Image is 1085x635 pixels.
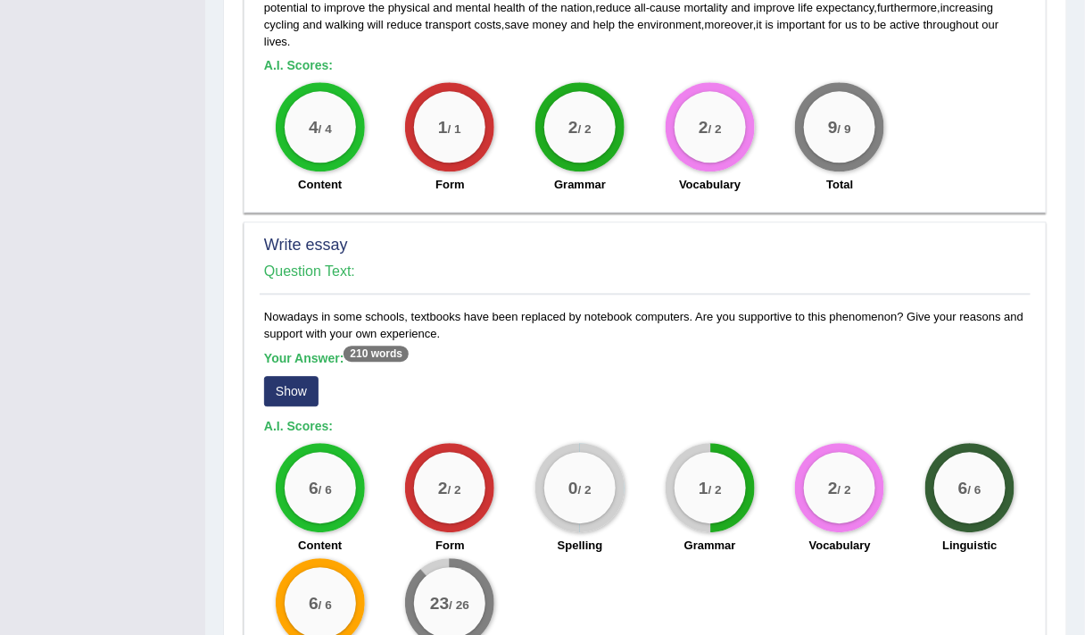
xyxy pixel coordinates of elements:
span: help [593,18,616,31]
span: lives [264,35,287,48]
small: / 26 [450,597,470,611]
h4: Question Text: [264,263,1026,280]
big: 23 [430,593,449,613]
span: health [493,1,525,14]
span: mortality [684,1,728,14]
small: / 6 [968,482,981,496]
span: moreover [705,18,753,31]
span: us [845,18,857,31]
span: for [829,18,842,31]
span: to [861,18,871,31]
small: / 6 [319,597,332,611]
span: the [618,18,634,31]
big: 2 [829,478,839,497]
span: active [890,18,920,31]
small: / 9 [838,121,851,135]
span: and [570,18,590,31]
span: increasing [940,1,993,14]
label: Grammar [554,176,606,193]
span: costs [475,18,501,31]
span: cycling [264,18,300,31]
span: throughout [923,18,979,31]
big: 6 [309,593,319,613]
span: and [433,1,452,14]
label: Form [435,176,465,193]
span: mental [456,1,491,14]
span: our [982,18,999,31]
span: will [368,18,384,31]
button: Show [264,376,319,406]
span: life [799,1,814,14]
label: Vocabulary [679,176,741,193]
h2: Write essay [264,237,1026,255]
span: walking [326,18,364,31]
sup: 210 words [344,346,409,362]
big: 1 [699,478,708,497]
span: the [369,1,385,14]
span: cause [650,1,681,14]
label: Total [826,176,853,193]
span: all [634,1,646,14]
big: 6 [309,478,319,497]
span: save [505,18,529,31]
span: of [528,1,538,14]
span: be [874,18,886,31]
big: 2 [699,116,708,136]
label: Grammar [684,537,736,554]
label: Linguistic [942,537,997,554]
span: physical [388,1,430,14]
b: A.I. Scores: [264,419,333,433]
small: / 2 [708,121,722,135]
label: Content [298,537,342,554]
label: Vocabulary [809,537,871,554]
big: 9 [829,116,839,136]
big: 4 [309,116,319,136]
label: Spelling [558,537,603,554]
span: improve [754,1,795,14]
small: / 6 [319,482,332,496]
small: / 2 [838,482,851,496]
big: 0 [568,478,578,497]
span: money [533,18,567,31]
small: / 4 [319,121,332,135]
label: Content [298,176,342,193]
small: / 2 [708,482,722,496]
span: potential [264,1,308,14]
small: / 2 [578,121,592,135]
span: reduce [386,18,422,31]
span: the [542,1,558,14]
span: is [766,18,774,31]
span: and [302,18,322,31]
span: and [731,1,750,14]
small: / 1 [448,121,461,135]
span: environment [638,18,702,31]
label: Form [435,537,465,554]
small: / 2 [578,482,592,496]
span: nation [561,1,592,14]
span: improve [324,1,365,14]
span: furthermore [877,1,937,14]
span: reduce [596,1,632,14]
span: important [777,18,825,31]
b: Your Answer: [264,351,409,365]
small: / 2 [448,482,461,496]
span: to [311,1,321,14]
big: 1 [439,116,449,136]
b: A.I. Scores: [264,58,333,72]
big: 2 [568,116,578,136]
span: expectancy [816,1,874,14]
span: transport [426,18,471,31]
span: it [757,18,763,31]
big: 6 [958,478,968,497]
big: 2 [439,478,449,497]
